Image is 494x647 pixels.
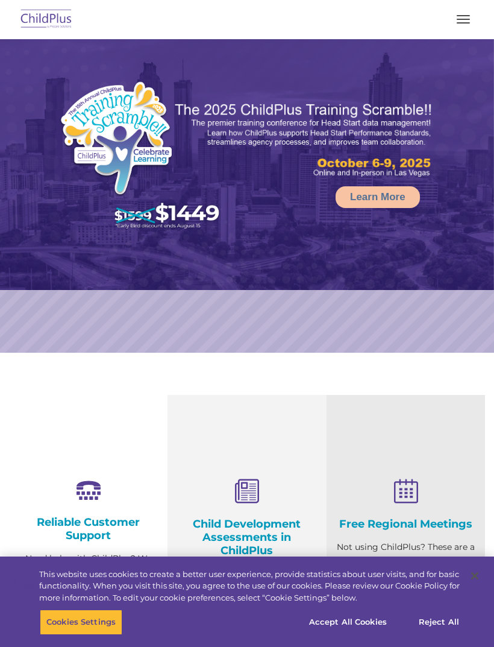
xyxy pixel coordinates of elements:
[461,563,488,589] button: Close
[336,540,476,615] p: Not using ChildPlus? These are a great opportunity to network and learn from ChildPlus users. Fin...
[336,517,476,531] h4: Free Regional Meetings
[40,610,122,635] button: Cookies Settings
[401,610,477,635] button: Reject All
[18,516,158,542] h4: Reliable Customer Support
[18,5,75,34] img: ChildPlus by Procare Solutions
[39,569,460,604] div: This website uses cookies to create a better user experience, provide statistics about user visit...
[336,186,420,208] a: Learn More
[302,610,393,635] button: Accept All Cookies
[177,517,317,557] h4: Child Development Assessments in ChildPlus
